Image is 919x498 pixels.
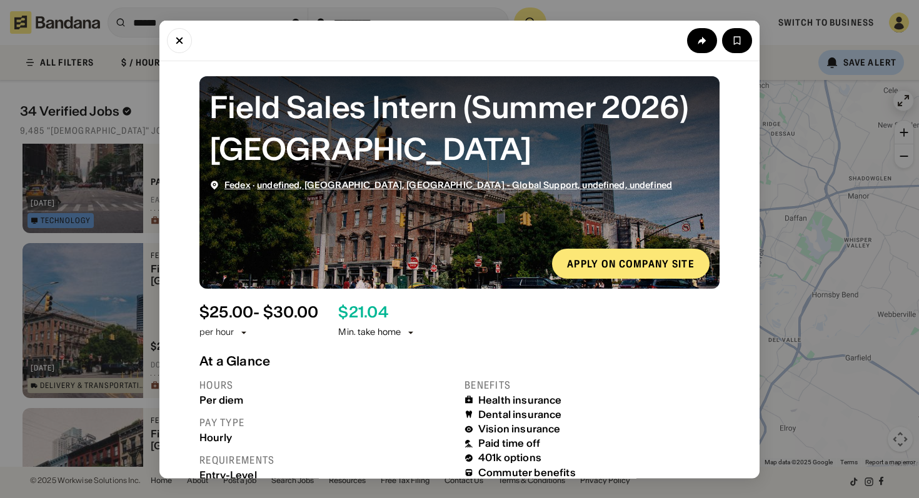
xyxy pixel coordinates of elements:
div: Apply on company site [567,258,695,268]
span: Fedex [224,179,251,190]
div: Benefits [465,378,720,391]
div: Field Sales Intern (Summer 2026) Austin [209,86,710,169]
div: Min. take home [338,326,416,339]
div: Requirements [199,453,454,466]
div: Per diem [199,394,454,406]
div: per hour [199,326,234,339]
div: Health insurance [478,394,562,406]
div: Hourly [199,431,454,443]
div: 401k options [478,452,541,464]
div: Paid time off [478,437,540,449]
button: Close [167,27,192,52]
div: Commuter benefits [478,466,576,478]
div: Pay type [199,416,454,429]
div: At a Glance [199,353,720,368]
div: $ 21.04 [338,303,388,321]
div: Dental insurance [478,408,562,420]
div: Entry-Level [199,469,454,481]
span: undefined, [GEOGRAPHIC_DATA], [GEOGRAPHIC_DATA] - Global Support, undefined, undefined [257,179,672,190]
div: Hours [199,378,454,391]
div: Vision insurance [478,423,561,435]
div: $ 25.00 - $30.00 [199,303,318,321]
div: · [224,179,672,190]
